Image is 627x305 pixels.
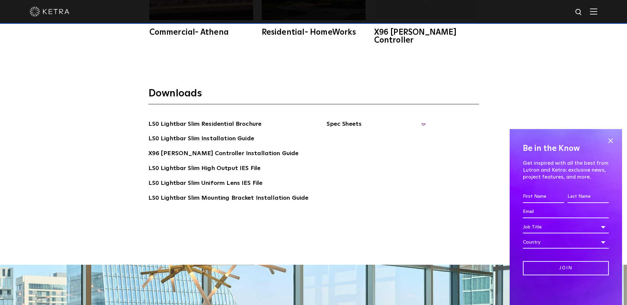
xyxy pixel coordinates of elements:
a: LS0 Lightbar Slim Residential Brochure [148,119,262,130]
span: Spec Sheets [327,119,426,134]
a: LS0 Lightbar Slim Uniform Lens IES File [148,179,263,189]
a: LS0 Lightbar Slim Installation Guide [148,134,254,145]
div: X96 [PERSON_NAME] Controller [374,28,478,44]
div: Residential- HomeWorks [262,28,366,36]
a: LS0 Lightbar Slim Mounting Bracket Installation Guide [148,193,309,204]
img: search icon [575,8,583,17]
h4: Be in the Know [523,142,609,155]
img: ketra-logo-2019-white [30,7,69,17]
img: Hamburger%20Nav.svg [590,8,597,15]
div: Job Title [523,221,609,233]
h3: Downloads [148,87,479,104]
div: Country [523,236,609,249]
div: Commercial- Athena [149,28,253,36]
a: X96 [PERSON_NAME] Controller Installation Guide [148,149,299,159]
input: Join [523,261,609,275]
input: First Name [523,190,564,203]
input: Last Name [568,190,609,203]
a: LS0 Lightbar Slim High Output IES File [148,164,261,174]
input: Email [523,206,609,218]
p: Get inspired with all the best from Lutron and Ketra: exclusive news, project features, and more. [523,160,609,180]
